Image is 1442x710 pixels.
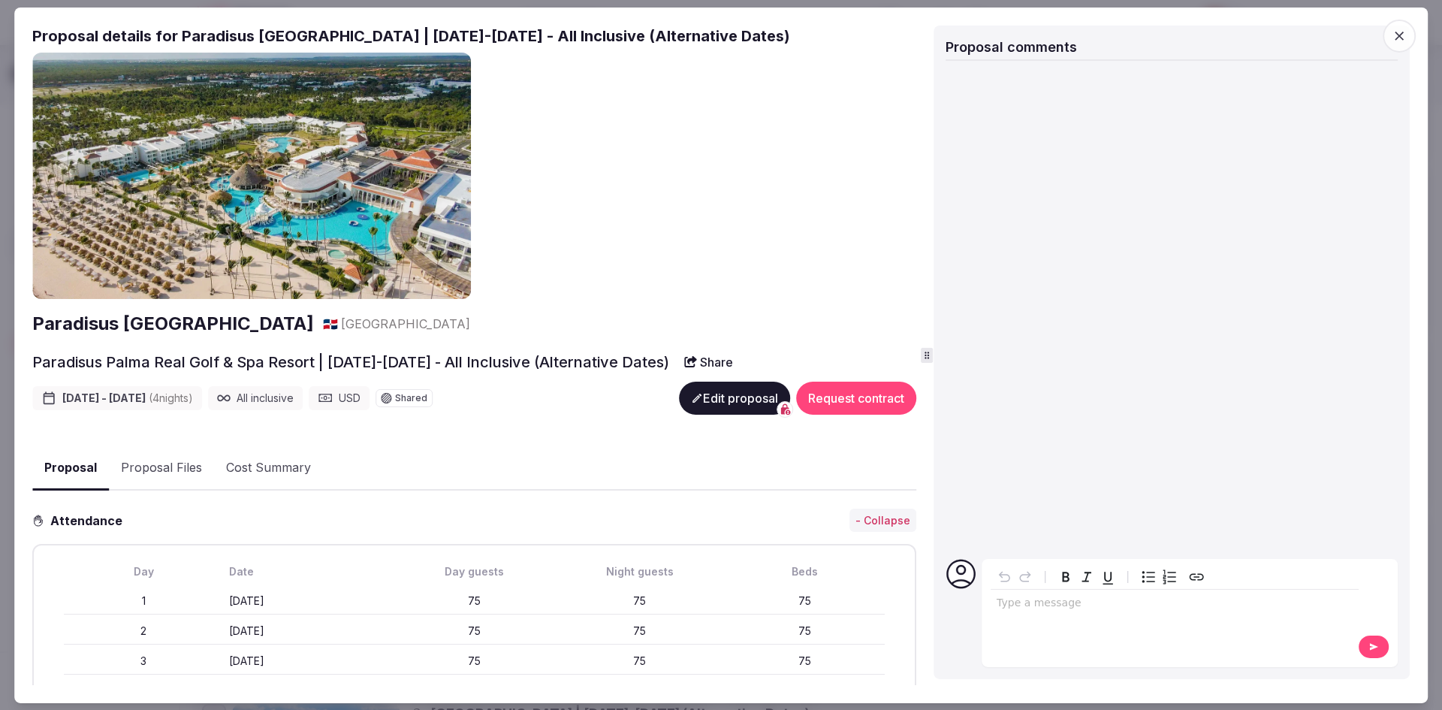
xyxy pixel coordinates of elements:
[560,654,719,669] div: 75
[323,316,338,332] button: 🇩🇴
[341,316,470,332] span: [GEOGRAPHIC_DATA]
[849,509,916,533] button: - Collapse
[560,594,719,609] div: 75
[1138,566,1159,588] button: Bulleted list
[395,594,554,609] div: 75
[323,316,338,331] span: 🇩🇴
[208,386,303,410] div: All inclusive
[395,564,554,579] div: Day guests
[560,564,719,579] div: Night guests
[32,446,109,491] button: Proposal
[726,624,885,639] div: 75
[1055,566,1076,588] button: Bold
[32,52,471,299] img: Gallery photo 1
[109,446,214,490] button: Proposal Files
[309,386,370,410] div: USD
[44,512,134,530] h3: Attendance
[946,38,1077,54] span: Proposal comments
[1076,566,1097,588] button: Italic
[32,25,916,46] h2: Proposal details for Paradisus [GEOGRAPHIC_DATA] | [DATE]-[DATE] - All Inclusive (Alternative Dates)
[1186,566,1207,588] button: Create link
[991,590,1359,620] div: editable markdown
[229,564,388,579] div: Date
[560,624,719,639] div: 75
[675,349,742,376] button: Share
[64,624,223,639] div: 2
[395,654,554,669] div: 75
[229,654,388,669] div: [DATE]
[395,684,554,699] div: 75
[726,594,885,609] div: 75
[229,624,388,639] div: [DATE]
[32,352,669,373] h2: Paradisus Palma Real Golf & Spa Resort | [DATE]-[DATE] - All Inclusive (Alternative Dates)
[1097,566,1118,588] button: Underline
[214,446,323,490] button: Cost Summary
[796,382,916,415] button: Request contract
[560,684,719,699] div: 75
[64,684,223,699] div: 4
[64,594,223,609] div: 1
[679,382,790,415] button: Edit proposal
[395,624,554,639] div: 75
[726,684,885,699] div: 75
[395,394,427,403] span: Shared
[1159,566,1180,588] button: Numbered list
[64,564,223,579] div: Day
[229,594,388,609] div: [DATE]
[1138,566,1180,588] div: toggle group
[229,684,388,699] div: [DATE]
[32,311,314,337] a: Paradisus [GEOGRAPHIC_DATA]
[726,654,885,669] div: 75
[64,654,223,669] div: 3
[726,564,885,579] div: Beds
[62,391,193,406] span: [DATE] - [DATE]
[149,391,193,404] span: ( 4 night s )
